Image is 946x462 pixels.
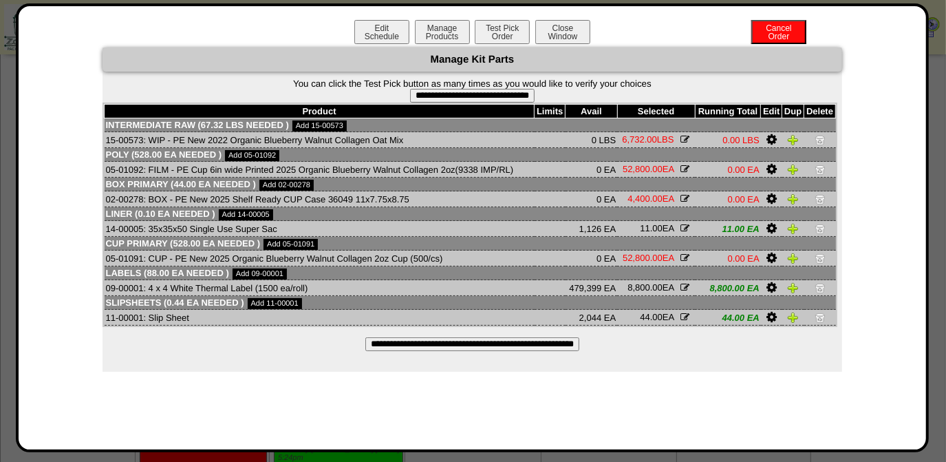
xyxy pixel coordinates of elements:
span: EA [623,253,674,263]
a: Add 11-00001 [248,298,302,309]
td: 44.00 EA [695,310,761,326]
td: 05-01091: CUP - PE New 2025 Organic Blueberry Walnut Collagen 2oz Cup (500/cs) [105,251,535,266]
a: CloseWindow [534,31,592,41]
img: Delete Item [815,134,826,145]
td: Cup Primary (528.00 EA needed ) [105,237,836,251]
img: Duplicate Item [788,282,799,293]
td: 11-00001: Slip Sheet [105,310,535,326]
td: Labels (88.00 EA needed ) [105,266,836,280]
td: 2,044 EA [566,310,617,326]
span: 44.00 [640,312,663,322]
td: 05-01092: FILM - PE Cup 6in wide Printed 2025 Organic Blueberry Walnut Collagen 2oz(9338 IMP/RL) [105,162,535,178]
td: Intermediate Raw (67.32 LBS needed ) [105,118,836,132]
span: 4,400.00 [627,193,663,204]
th: Limits [535,105,566,118]
span: EA [640,223,674,233]
th: Edit [761,105,782,118]
td: 0 EA [566,191,617,207]
span: 52,800.00 [623,164,663,174]
th: Running Total [695,105,761,118]
td: 0.00 EA [695,162,761,178]
img: Delete Item [815,223,826,234]
form: You can click the Test Pick button as many times as you would like to verify your choices [103,78,842,103]
img: Duplicate Item [788,193,799,204]
a: Add 09-00001 [233,269,287,280]
span: LBS [622,134,674,145]
td: 0 LBS [566,132,617,148]
td: 0.00 LBS [695,132,761,148]
td: 0 EA [566,251,617,266]
img: Duplicate Item [788,134,799,145]
button: EditSchedule [354,20,409,44]
td: Liner (0.10 EA needed ) [105,207,836,221]
td: 14-00005: 35x35x50 Single Use Super Sac [105,221,535,237]
th: Selected [617,105,695,118]
td: 1,126 EA [566,221,617,237]
td: 09-00001: 4 x 4 White Thermal Label (1500 ea/roll) [105,280,535,296]
a: Add 15-00573 [292,120,347,132]
img: Duplicate Item [788,312,799,323]
th: Delete [804,105,836,118]
span: EA [627,282,674,293]
img: Delete Item [815,164,826,175]
span: EA [640,312,674,322]
img: Duplicate Item [788,164,799,175]
a: Add 02-00278 [259,180,314,191]
th: Avail [566,105,617,118]
button: CancelOrder [751,20,806,44]
img: Delete Item [815,193,826,204]
td: 479,399 EA [566,280,617,296]
td: 15-00573: WIP - PE New 2022 Organic Blueberry Walnut Collagen Oat Mix [105,132,535,148]
button: ManageProducts [415,20,470,44]
a: Add 05-01092 [225,150,279,161]
span: 52,800.00 [623,253,663,263]
img: Duplicate Item [788,223,799,234]
td: Slipsheets (0.44 EA needed ) [105,296,836,310]
span: EA [627,193,674,204]
td: 02-00278: BOX - PE New 2025 Shelf Ready CUP Case 36049 11x7.75x8.75 [105,191,535,207]
td: 0 EA [566,162,617,178]
a: Add 14-00005 [219,209,273,220]
div: Manage Kit Parts [103,48,842,72]
button: CloseWindow [535,20,590,44]
td: 0.00 EA [695,191,761,207]
span: EA [623,164,674,174]
th: Dup [782,105,804,118]
td: 8,800.00 EA [695,280,761,296]
td: 0.00 EA [695,251,761,266]
img: Duplicate Item [788,253,799,264]
button: Test PickOrder [475,20,530,44]
td: Box Primary (44.00 EA needed ) [105,178,836,191]
img: Delete Item [815,282,826,293]
span: 6,732.00 [622,134,657,145]
img: Delete Item [815,253,826,264]
img: Delete Item [815,312,826,323]
td: Poly (528.00 EA needed ) [105,148,836,162]
span: 11.00 [640,223,663,233]
span: 8,800.00 [627,282,663,293]
a: Add 05-01091 [264,239,318,250]
th: Product [105,105,535,118]
td: 11.00 EA [695,221,761,237]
